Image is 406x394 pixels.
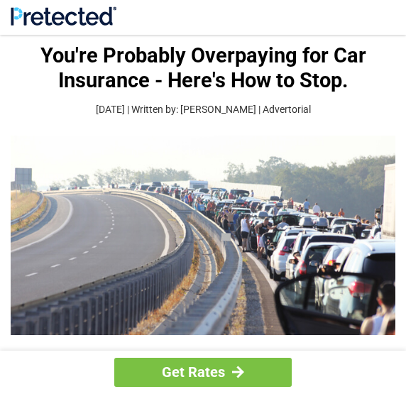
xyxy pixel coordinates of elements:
p: [DATE] | Written by: [PERSON_NAME] | Advertorial [11,102,395,118]
a: Get Rates [114,358,292,387]
a: Site Logo [11,15,116,28]
h1: You're Probably Overpaying for Car Insurance - Here's How to Stop. [11,43,395,94]
img: Site Logo [11,6,116,26]
p: Here is the 1 simple truth according to experts: [11,349,395,367]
